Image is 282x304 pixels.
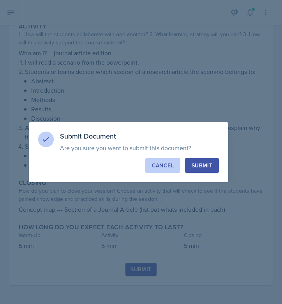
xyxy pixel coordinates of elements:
[145,158,180,173] button: Cancel
[60,132,219,141] h3: Submit Document
[185,158,219,173] button: Submit
[192,162,212,169] div: Submit
[60,144,219,152] p: Are you sure you want to submit this document?
[152,162,174,169] div: Cancel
